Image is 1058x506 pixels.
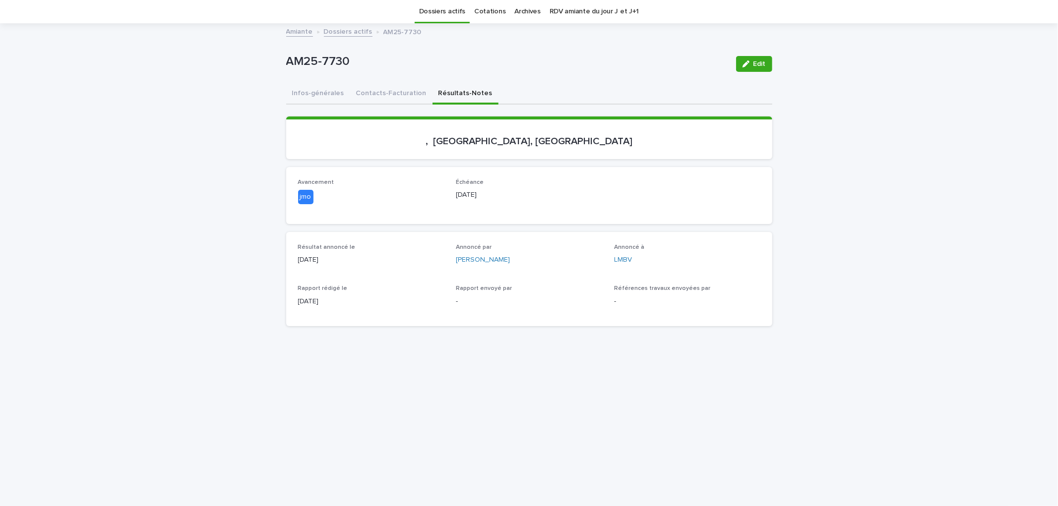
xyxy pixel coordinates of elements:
span: Avancement [298,179,334,185]
p: AM25-7730 [286,55,728,69]
a: Amiante [286,25,313,37]
p: AM25-7730 [383,26,422,37]
p: [DATE] [456,190,602,200]
button: Edit [736,56,772,72]
span: Annoncé par [456,244,492,250]
button: Résultats-Notes [433,84,498,105]
span: Rapport rédigé le [298,285,348,291]
a: LMBV [614,255,632,265]
span: Résultat annoncé le [298,244,356,250]
p: - [614,296,760,307]
span: Échéance [456,179,484,185]
span: Références travaux envoyées par [614,285,710,291]
a: Dossiers actifs [324,25,373,37]
a: [PERSON_NAME] [456,255,510,265]
span: Edit [753,60,766,67]
span: Rapport envoyé par [456,285,512,291]
span: Annoncé à [614,244,644,250]
p: - [456,296,602,307]
p: , [GEOGRAPHIC_DATA], [GEOGRAPHIC_DATA] [298,135,760,147]
div: jmo [298,190,313,204]
button: Infos-générales [286,84,350,105]
p: [DATE] [298,296,444,307]
button: Contacts-Facturation [350,84,433,105]
p: [DATE] [298,255,444,265]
